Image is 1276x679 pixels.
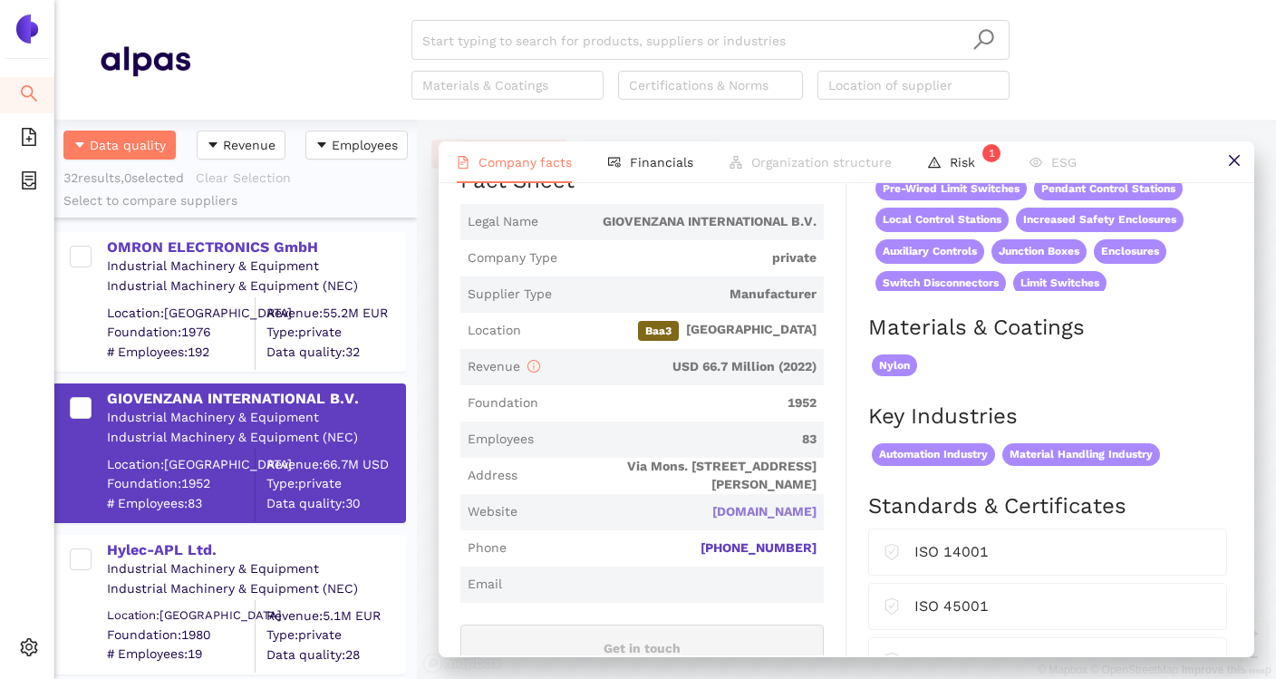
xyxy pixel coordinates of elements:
span: GIOVENZANA INTERNATIONAL B.V. [546,213,817,231]
span: file-text [457,156,469,169]
sup: 1 [982,144,1000,162]
span: Baa3 [638,321,679,341]
span: Location [468,322,521,340]
span: Foundation: 1980 [107,626,255,644]
span: apartment [730,156,742,169]
span: Limit Switches [1013,271,1107,296]
span: Pre-Wired Limit Switches [875,177,1027,201]
span: Type: private [266,626,404,645]
img: Homepage [100,38,190,83]
span: 83 [541,431,817,449]
div: Industrial Machinery & Equipment [107,257,404,276]
button: Clear Selection [195,163,303,192]
span: Via Mons. [STREET_ADDRESS][PERSON_NAME] [525,458,817,493]
button: caret-downRevenue [197,131,285,160]
div: ISO 14001 [914,540,1212,563]
span: Nylon [872,354,917,377]
span: Type: private [266,475,404,493]
span: safety-certificate [884,595,900,615]
span: 1952 [546,394,817,412]
span: Employees [332,135,398,155]
span: Manufacturer [559,286,817,304]
span: Phone [468,539,507,558]
div: Revenue: 55.2M EUR [266,304,404,322]
span: USD 66.7 Million (2022) [547,358,817,376]
span: Type: private [266,324,404,342]
span: info-circle [527,360,540,373]
span: Supplier Type [468,286,552,304]
span: Company facts [478,155,572,170]
span: Company Type [468,249,557,267]
span: warning [928,156,941,169]
span: Data quality [90,135,166,155]
div: Industrial Machinery & Equipment (NEC) [107,580,404,598]
span: setting [20,632,38,668]
span: caret-down [73,139,86,153]
button: close [1213,141,1254,182]
span: Legal Name [468,213,538,231]
div: Industrial Machinery & Equipment [107,560,404,578]
span: # Employees: 19 [107,645,255,664]
span: Local Control Stations [875,208,1009,232]
div: Location: [GEOGRAPHIC_DATA] [107,606,255,623]
div: ISO 9001 [914,649,1212,672]
div: Revenue: 5.1M EUR [266,606,404,625]
div: GIOVENZANA INTERNATIONAL B.V. [107,389,404,409]
span: Email [468,576,502,594]
h2: Key Industries [868,402,1232,432]
span: Pendant Control Stations [1034,177,1183,201]
div: Industrial Machinery & Equipment (NEC) [107,277,404,296]
div: Hylec-APL Ltd. [107,540,404,560]
span: eye [1029,156,1042,169]
img: Logo [13,15,42,44]
span: Organization structure [751,155,892,170]
h2: Materials & Coatings [868,313,1232,344]
span: Enclosures [1094,239,1166,264]
h2: Standards & Certificates [868,491,1232,522]
span: safety-certificate [884,649,900,669]
span: 32 results, 0 selected [63,170,184,185]
div: ISO 45001 [914,595,1212,617]
div: Industrial Machinery & Equipment [107,409,404,427]
div: Location: [GEOGRAPHIC_DATA] [107,304,255,322]
span: close [1227,153,1242,168]
span: Revenue [468,359,540,373]
span: Junction Boxes [991,239,1087,264]
span: Financials [630,155,693,170]
span: Data quality: 28 [266,645,404,664]
span: Employees [468,431,534,449]
span: safety-certificate [884,540,900,560]
span: Risk [950,155,993,170]
span: search [20,78,38,114]
div: Industrial Machinery & Equipment (NEC) [107,429,404,447]
span: 1 [989,147,995,160]
span: Auxiliary Controls [875,239,984,264]
span: Foundation [468,394,538,412]
span: [GEOGRAPHIC_DATA] [528,321,817,341]
span: # Employees: 83 [107,494,255,512]
span: Foundation: 1952 [107,475,255,493]
div: Select to compare suppliers [63,192,408,210]
button: caret-downEmployees [305,131,408,160]
div: OMRON ELECTRONICS GmbH [107,238,404,257]
span: Switch Disconnectors [875,271,1006,296]
div: Revenue: 66.7M USD [266,455,404,473]
span: Website [468,503,517,521]
span: container [20,165,38,201]
span: Data quality: 32 [266,343,404,361]
span: ESG [1051,155,1077,170]
span: Data quality: 30 [266,494,404,512]
span: file-add [20,121,38,158]
span: private [565,249,817,267]
div: Location: [GEOGRAPHIC_DATA] [107,455,255,473]
span: Revenue [223,135,275,155]
span: caret-down [207,139,219,153]
span: fund-view [608,156,621,169]
span: Foundation: 1976 [107,324,255,342]
span: Automation Industry [872,443,995,466]
button: caret-downData quality [63,131,176,160]
span: search [972,28,995,51]
span: Address [468,467,517,485]
span: Increased Safety Enclosures [1016,208,1184,232]
span: Material Handling Industry [1002,443,1160,466]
